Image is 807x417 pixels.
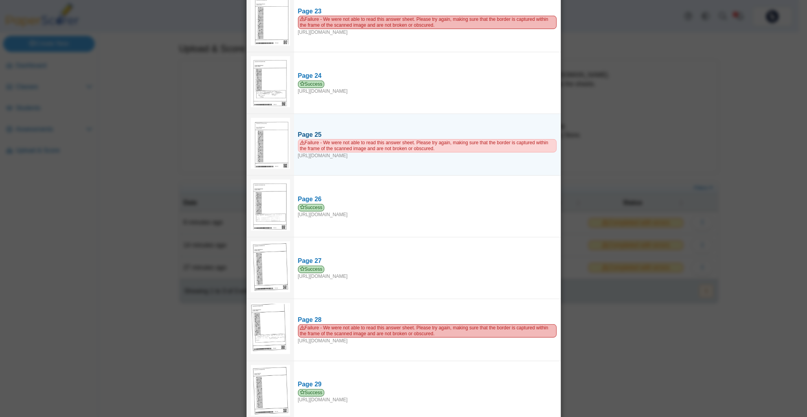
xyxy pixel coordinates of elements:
[251,118,290,169] img: bu_222_vynwHLDvdVmNiP3Q_2025-10-06_21-47-55.pdf_pg_25.jpg
[294,312,561,348] a: Page 28 Failure - We were not able to read this answer sheet. Please try again, making sure that ...
[294,68,561,98] a: Page 24 Success [URL][DOMAIN_NAME]
[294,376,561,407] a: Page 29 Success [URL][DOMAIN_NAME]
[251,241,290,292] img: 3191568_OCTOBER_6_2025T21_49_10_801000000.jpeg
[298,16,557,29] span: Failure - We were not able to read this answer sheet. Please try again, making sure that the bord...
[298,72,557,80] div: Page 24
[298,324,557,338] span: Failure - We were not able to read this answer sheet. Please try again, making sure that the bord...
[298,81,325,88] span: Success
[298,266,325,273] span: Success
[298,204,325,211] span: Success
[251,303,290,354] img: bu_222_vynwHLDvdVmNiP3Q_2025-10-06_21-47-55.pdf_pg_28.jpg
[298,139,557,152] span: Failure - We were not able to read this answer sheet. Please try again, making sure that the bord...
[298,16,557,36] div: [URL][DOMAIN_NAME]
[298,195,557,204] div: Page 26
[298,204,557,218] div: [URL][DOMAIN_NAME]
[251,365,290,416] img: 3191562_OCTOBER_6_2025T21_49_9_606000000.jpeg
[251,56,290,107] img: 3191569_OCTOBER_6_2025T21_49_17_707000000.jpeg
[298,81,557,95] div: [URL][DOMAIN_NAME]
[294,3,561,40] a: Page 23 Failure - We were not able to read this answer sheet. Please try again, making sure that ...
[298,7,557,16] div: Page 23
[298,257,557,265] div: Page 27
[298,316,557,324] div: Page 28
[298,380,557,389] div: Page 29
[298,389,325,397] span: Success
[298,266,557,280] div: [URL][DOMAIN_NAME]
[298,324,557,344] div: [URL][DOMAIN_NAME]
[251,180,290,231] img: 3191567_OCTOBER_6_2025T21_49_17_774000000.jpeg
[294,127,561,163] a: Page 25 Failure - We were not able to read this answer sheet. Please try again, making sure that ...
[298,130,557,139] div: Page 25
[294,191,561,222] a: Page 26 Success [URL][DOMAIN_NAME]
[294,253,561,283] a: Page 27 Success [URL][DOMAIN_NAME]
[298,389,557,403] div: [URL][DOMAIN_NAME]
[298,139,557,159] div: [URL][DOMAIN_NAME]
